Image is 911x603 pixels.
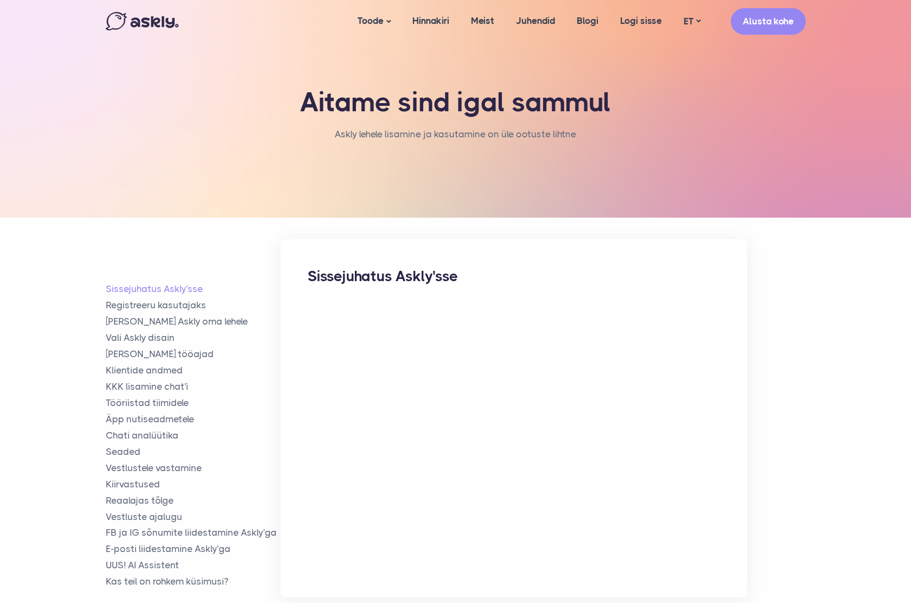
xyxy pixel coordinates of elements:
a: [PERSON_NAME] Askly oma lehele [106,315,281,328]
a: Alusta kohe [731,8,806,35]
a: Vestluste ajalugu [106,511,281,523]
a: [PERSON_NAME] tööajad [106,348,281,360]
h2: Sissejuhatus Askly'sse [308,266,720,286]
a: Kas teil on rohkem küsimusi? [106,575,281,588]
a: Seaded [106,446,281,458]
h1: Aitame sind igal sammul [285,87,627,118]
a: Kiirvastused [106,478,281,491]
a: E-posti liidestamine Askly'ga [106,543,281,555]
a: KKK lisamine chat'i [106,380,281,393]
a: Chati analüütika [106,429,281,442]
li: Askly lehele lisamine ja kasutamine on üle ootuste lihtne [335,126,576,142]
a: UUS! AI Assistent [106,559,281,572]
a: ET [673,14,711,29]
a: Vali Askly disain [106,332,281,344]
a: Sissejuhatus Askly'sse [106,283,281,295]
img: Askly [106,12,179,30]
a: Tööriistad tiimidele [106,397,281,409]
a: Registreeru kasutajaks [106,299,281,312]
nav: breadcrumb [335,126,576,153]
a: Klientide andmed [106,364,281,377]
a: FB ja IG sõnumite liidestamine Askly'ga [106,526,281,539]
a: Äpp nutiseadmetele [106,413,281,426]
a: Reaalajas tõlge [106,494,281,507]
a: Vestlustele vastamine [106,462,281,474]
